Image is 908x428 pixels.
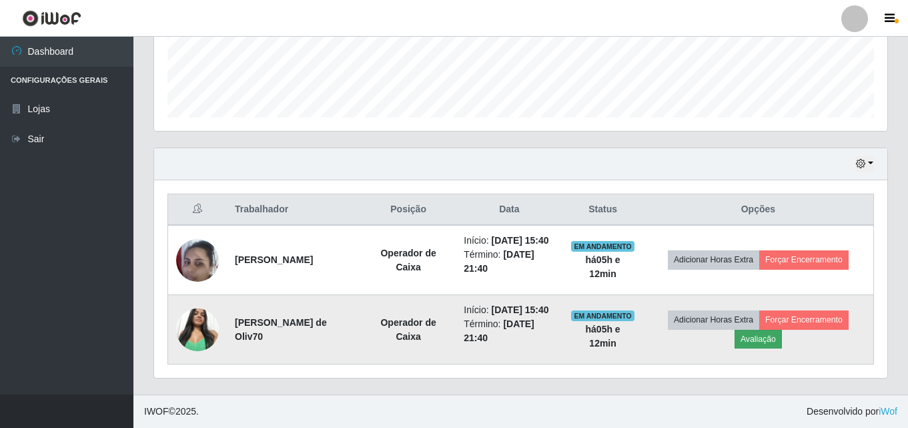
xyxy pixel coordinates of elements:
[144,406,169,417] span: IWOF
[571,310,634,321] span: EM ANDAMENTO
[492,235,549,246] time: [DATE] 15:40
[807,405,897,419] span: Desenvolvido por
[586,324,620,349] strong: há 05 h e 12 min
[759,310,849,329] button: Forçar Encerramento
[380,317,436,342] strong: Operador de Caixa
[464,248,554,276] li: Término:
[571,241,634,252] span: EM ANDAMENTO
[643,194,874,226] th: Opções
[464,317,554,345] li: Término:
[759,250,849,269] button: Forçar Encerramento
[227,194,361,226] th: Trabalhador
[464,303,554,317] li: Início:
[668,310,759,329] button: Adicionar Horas Extra
[361,194,456,226] th: Posição
[464,234,554,248] li: Início:
[562,194,642,226] th: Status
[668,250,759,269] button: Adicionar Horas Extra
[380,248,436,272] strong: Operador de Caixa
[456,194,562,226] th: Data
[235,317,327,342] strong: [PERSON_NAME] de Oliv70
[176,232,219,288] img: 1658953242663.jpeg
[586,254,620,279] strong: há 05 h e 12 min
[235,254,313,265] strong: [PERSON_NAME]
[144,405,199,419] span: © 2025 .
[735,330,782,349] button: Avaliação
[176,301,219,358] img: 1727212594442.jpeg
[879,406,897,417] a: iWof
[492,304,549,315] time: [DATE] 15:40
[22,10,81,27] img: CoreUI Logo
